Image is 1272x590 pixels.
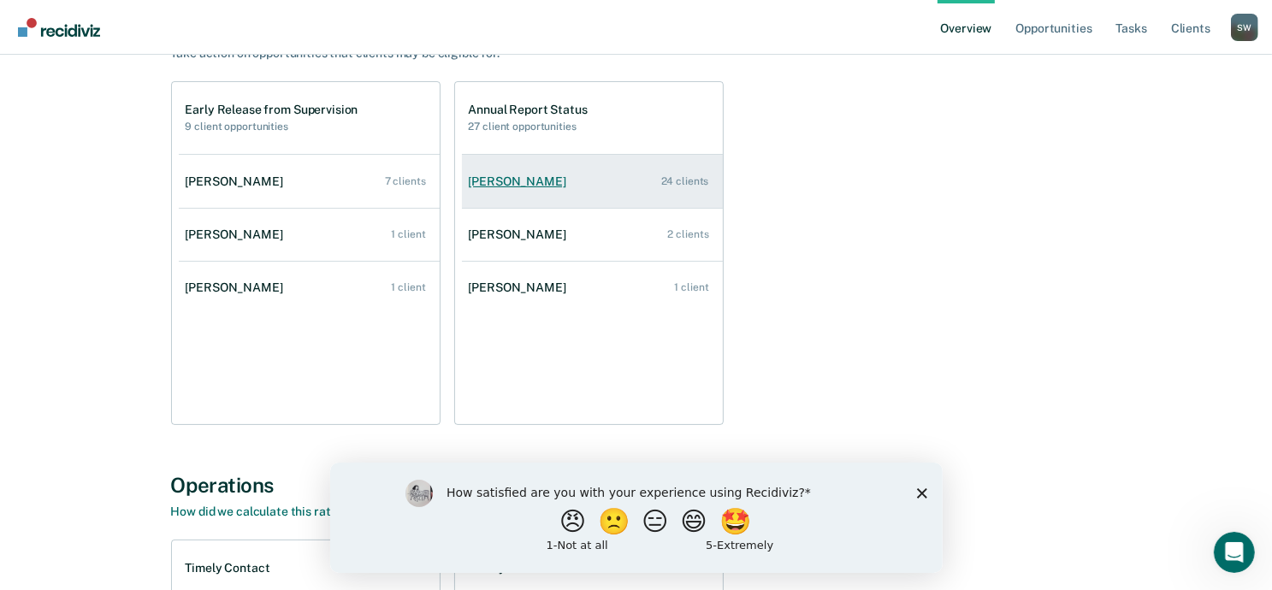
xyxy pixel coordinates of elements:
h1: Annual Report Status [469,103,588,117]
div: [PERSON_NAME] [186,174,290,189]
a: How did we calculate this rate? [171,504,344,518]
div: 7 clients [385,175,426,187]
a: [PERSON_NAME] 7 clients [179,157,440,206]
div: 1 client [674,281,708,293]
iframe: Intercom live chat [1214,532,1255,573]
div: 2 clients [668,228,709,240]
div: [PERSON_NAME] [469,174,573,189]
a: [PERSON_NAME] 1 client [179,210,440,259]
img: Recidiviz [18,18,100,37]
h2: 9 client opportunities [186,121,358,133]
div: 1 client [391,281,425,293]
a: [PERSON_NAME] 24 clients [462,157,723,206]
div: Operations [171,473,1102,498]
a: [PERSON_NAME] 1 client [179,263,440,312]
button: Profile dropdown button [1231,14,1258,41]
h2: 27 client opportunities [469,121,588,133]
div: 1 client [391,228,425,240]
div: [PERSON_NAME] [469,227,573,242]
a: [PERSON_NAME] 2 clients [462,210,723,259]
div: S W [1231,14,1258,41]
h1: Early Release from Supervision [186,103,358,117]
div: [PERSON_NAME] [469,280,573,295]
h1: Timely Contact [186,561,270,575]
a: [PERSON_NAME] 1 client [462,263,723,312]
div: [PERSON_NAME] [186,280,290,295]
div: 24 clients [661,175,709,187]
div: [PERSON_NAME] [186,227,290,242]
iframe: Survey by Kim from Recidiviz [330,463,943,573]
